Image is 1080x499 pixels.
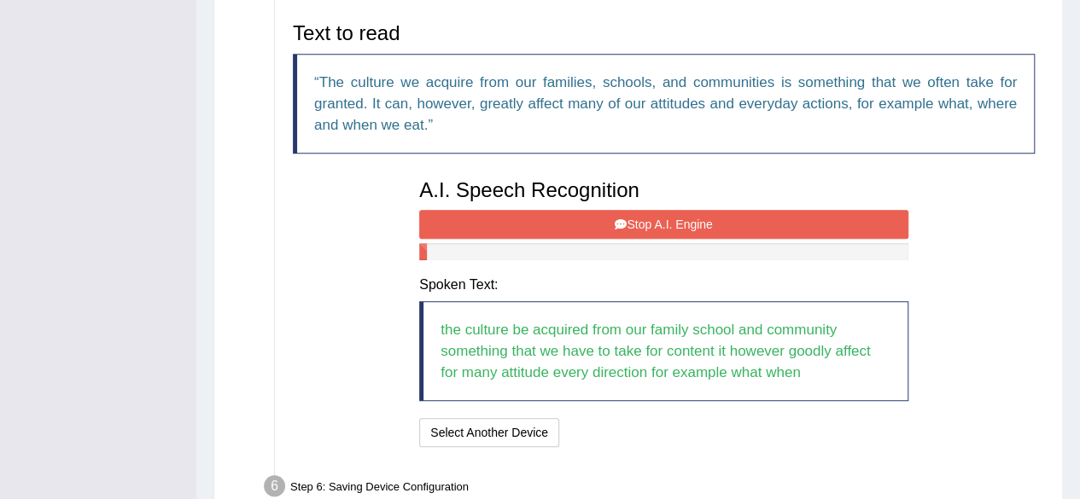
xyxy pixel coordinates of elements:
[419,301,908,401] blockquote: the culture be acquired from our family school and community something that we have to take for c...
[293,22,1035,44] h3: Text to read
[314,74,1017,133] q: The culture we acquire from our families, schools, and communities is something that we often tak...
[419,418,559,447] button: Select Another Device
[419,179,908,201] h3: A.I. Speech Recognition
[419,210,908,239] button: Stop A.I. Engine
[419,277,908,293] h4: Spoken Text:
